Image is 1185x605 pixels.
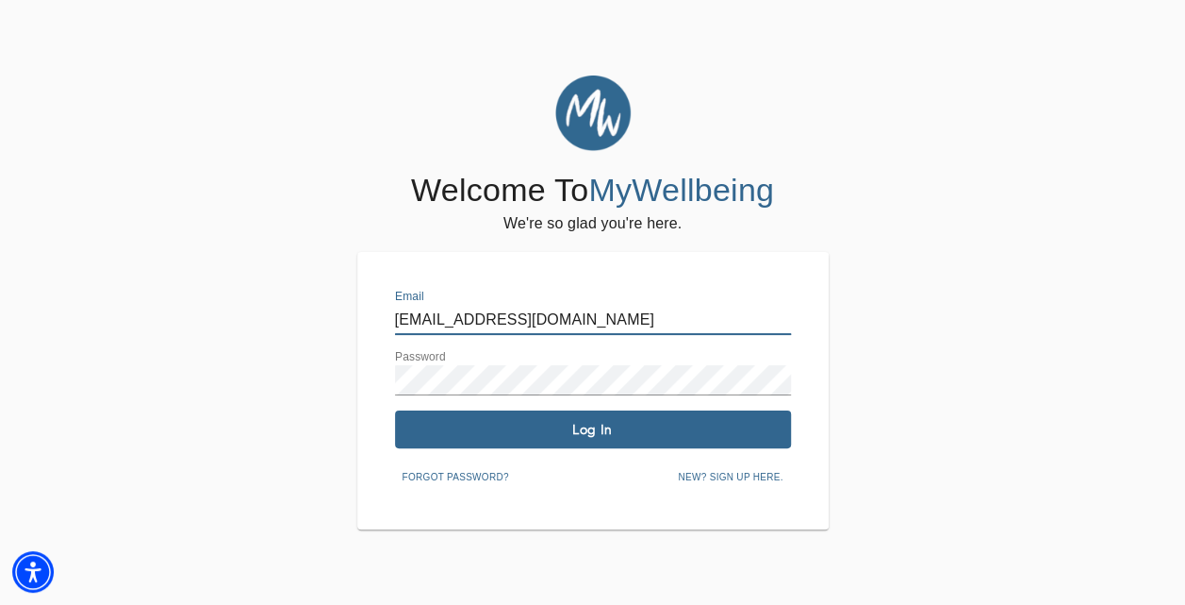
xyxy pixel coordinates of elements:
[12,551,54,593] div: Accessibility Menu
[395,352,446,363] label: Password
[395,463,517,492] button: Forgot password?
[411,171,774,210] h4: Welcome To
[403,421,783,439] span: Log In
[503,210,682,237] h6: We're so glad you're here.
[395,468,517,483] a: Forgot password?
[395,292,424,303] label: Email
[395,411,791,448] button: Log In
[678,469,782,486] span: New? Sign up here.
[403,469,509,486] span: Forgot password?
[588,172,774,208] span: MyWellbeing
[555,76,631,151] img: MyWellbeing
[670,463,790,492] button: New? Sign up here.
